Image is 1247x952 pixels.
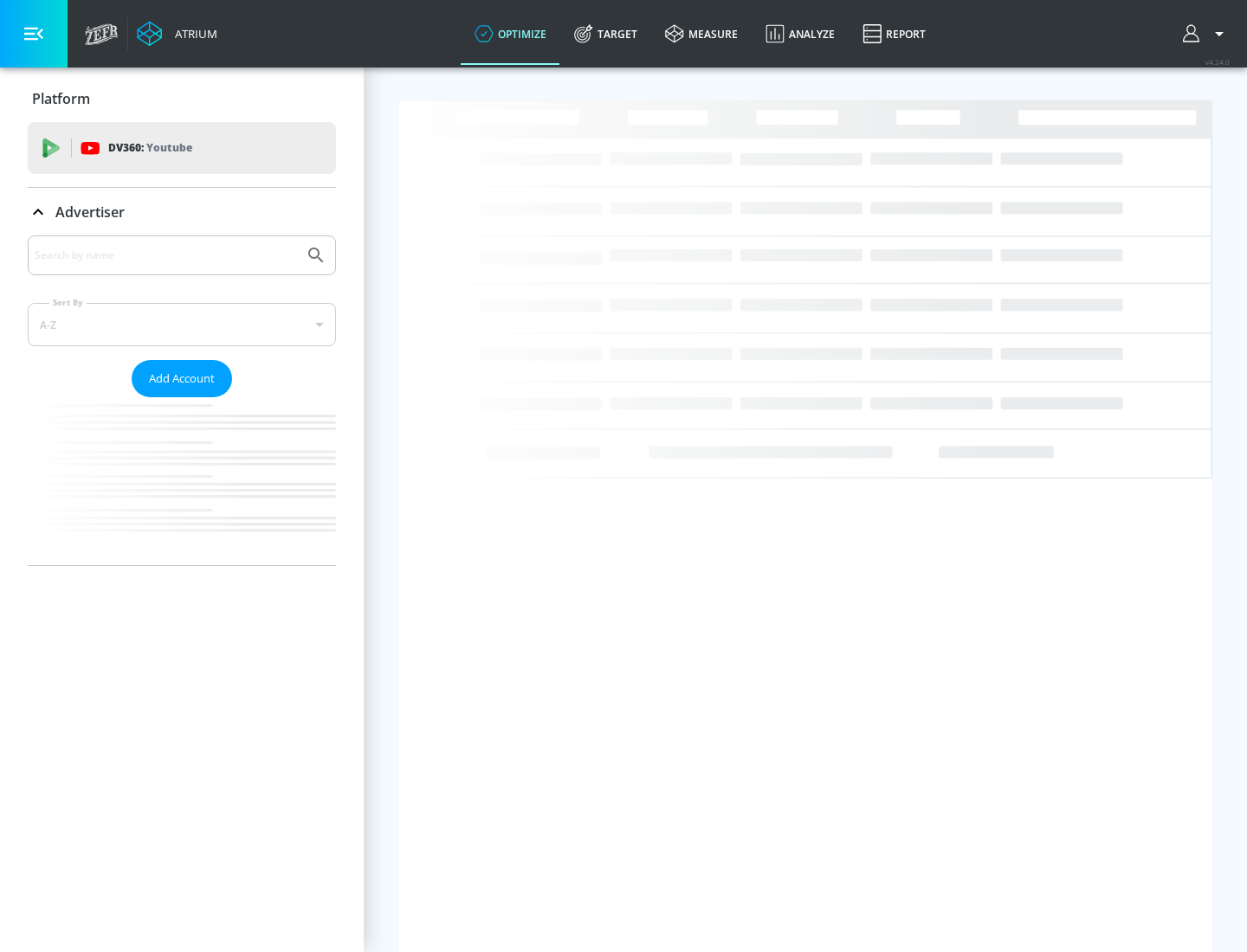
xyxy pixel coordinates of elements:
[108,138,192,158] p: DV360:
[28,188,336,236] div: Advertiser
[28,303,336,346] div: A-Z
[849,3,940,65] a: Report
[560,3,651,65] a: Target
[55,203,125,222] p: Advertiser
[1205,57,1230,67] span: v 4.24.0
[35,244,297,267] input: Search by name
[651,3,752,65] a: measure
[28,122,336,174] div: DV360: Youtube
[752,3,849,65] a: Analyze
[168,26,217,42] div: Atrium
[28,235,336,565] div: Advertiser
[28,397,336,565] nav: list of Advertiser
[137,21,217,47] a: Atrium
[28,74,336,123] div: Platform
[461,3,560,65] a: optimize
[149,369,215,389] span: Add Account
[49,297,87,308] label: Sort By
[32,89,90,108] p: Platform
[132,360,232,397] button: Add Account
[146,138,192,157] p: Youtube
